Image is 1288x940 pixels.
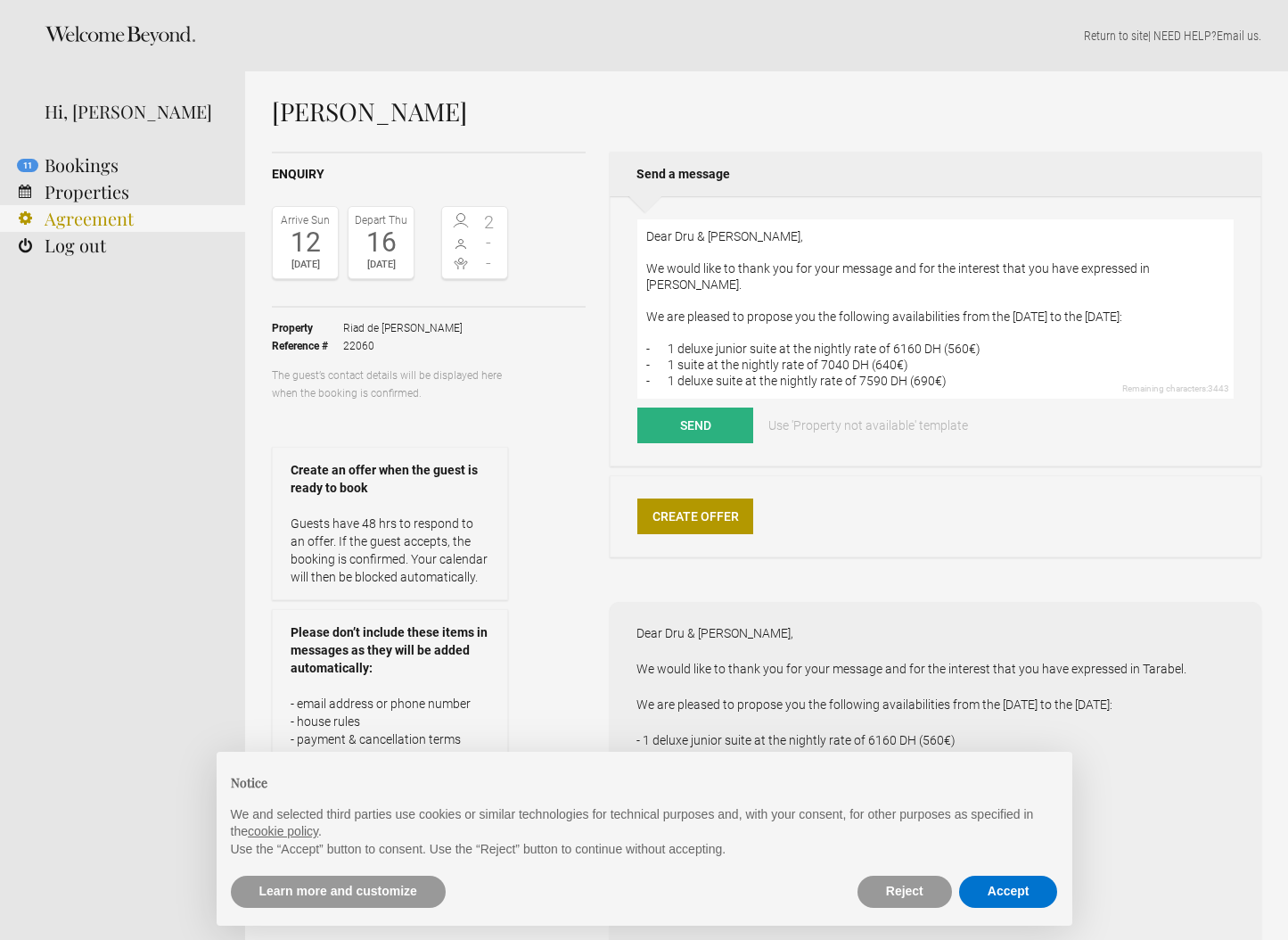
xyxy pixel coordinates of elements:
span: Riad de [PERSON_NAME] [343,319,463,337]
a: Create Offer [637,499,753,534]
h2: Notice [231,773,1058,792]
a: cookie policy - link opens in a new tab [248,824,318,838]
span: - [475,254,504,272]
div: 12 [277,229,333,256]
div: [DATE] [277,256,333,274]
div: Depart Thu [353,211,409,229]
span: - [475,234,504,251]
p: The guest’s contact details will be displayed here when the booking is confirmed. [272,367,508,402]
p: Use the “Accept” button to consent. Use the “Reject” button to continue without accepting. [231,841,1058,859]
button: Learn more and customize [231,876,446,908]
a: Return to site [1084,29,1148,43]
h2: Send a message [610,152,1261,196]
span: 2 [475,213,504,231]
strong: Property [272,319,343,337]
p: | NEED HELP? . [272,27,1261,45]
a: Use 'Property not available' template [756,408,980,443]
p: - email address or phone number - house rules - payment & cancellation terms [291,695,489,748]
strong: Reference # [272,337,343,355]
flynt-notification-badge: 11 [17,159,38,172]
button: Accept [959,876,1058,908]
strong: Create an offer when the guest is ready to book [291,461,489,497]
span: 22060 [343,337,463,355]
h1: [PERSON_NAME] [272,98,1261,125]
strong: Please don’t include these items in messages as they will be added automatically: [291,623,489,677]
div: Hi, [PERSON_NAME] [45,98,218,125]
div: 16 [353,229,409,256]
div: [DATE] [353,256,409,274]
button: Send [637,408,753,443]
p: We and selected third parties use cookies or similar technologies for technical purposes and, wit... [231,806,1058,841]
div: Arrive Sun [277,211,333,229]
button: Reject [857,876,952,908]
a: Email us [1217,29,1259,43]
p: Guests have 48 hrs to respond to an offer. If the guest accepts, the booking is confirmed. Your c... [291,515,489,586]
h2: Enquiry [272,165,586,184]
